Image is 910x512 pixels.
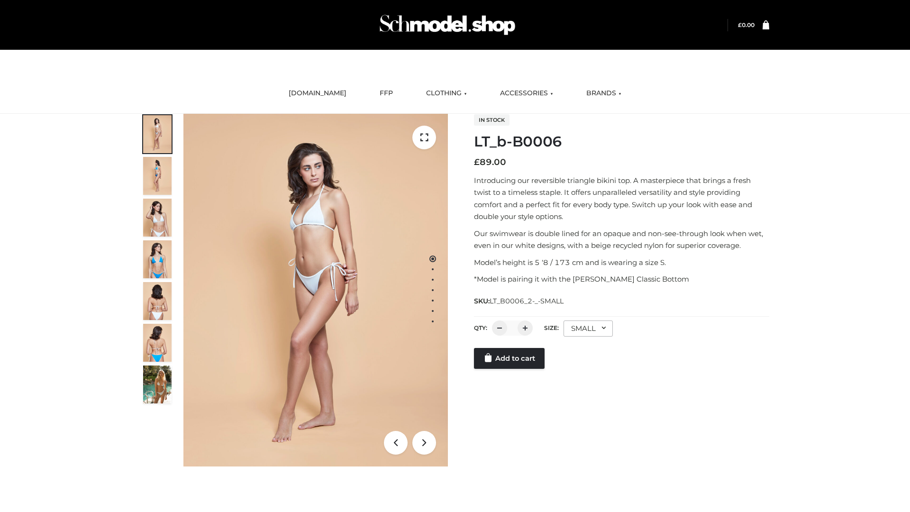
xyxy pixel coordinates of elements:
a: FFP [373,83,400,104]
img: ArielClassicBikiniTop_CloudNine_AzureSky_OW114ECO_7-scaled.jpg [143,282,172,320]
p: Our swimwear is double lined for an opaque and non-see-through look when wet, even in our white d... [474,228,769,252]
img: Schmodel Admin 964 [376,6,519,44]
p: Model’s height is 5 ‘8 / 173 cm and is wearing a size S. [474,256,769,269]
a: ACCESSORIES [493,83,560,104]
img: ArielClassicBikiniTop_CloudNine_AzureSky_OW114ECO_2-scaled.jpg [143,157,172,195]
label: Size: [544,324,559,331]
h1: LT_b-B0006 [474,133,769,150]
img: ArielClassicBikiniTop_CloudNine_AzureSky_OW114ECO_4-scaled.jpg [143,240,172,278]
span: LT_B0006_2-_-SMALL [490,297,564,305]
span: £ [738,21,742,28]
img: ArielClassicBikiniTop_CloudNine_AzureSky_OW114ECO_1 [183,114,448,466]
img: Arieltop_CloudNine_AzureSky2.jpg [143,366,172,403]
div: SMALL [564,320,613,337]
span: In stock [474,114,510,126]
p: *Model is pairing it with the [PERSON_NAME] Classic Bottom [474,273,769,285]
bdi: 0.00 [738,21,755,28]
label: QTY: [474,324,487,331]
a: £0.00 [738,21,755,28]
a: BRANDS [579,83,628,104]
img: ArielClassicBikiniTop_CloudNine_AzureSky_OW114ECO_8-scaled.jpg [143,324,172,362]
span: £ [474,157,480,167]
a: CLOTHING [419,83,474,104]
bdi: 89.00 [474,157,506,167]
a: Add to cart [474,348,545,369]
p: Introducing our reversible triangle bikini top. A masterpiece that brings a fresh twist to a time... [474,174,769,223]
span: SKU: [474,295,564,307]
a: [DOMAIN_NAME] [282,83,354,104]
img: ArielClassicBikiniTop_CloudNine_AzureSky_OW114ECO_1-scaled.jpg [143,115,172,153]
img: ArielClassicBikiniTop_CloudNine_AzureSky_OW114ECO_3-scaled.jpg [143,199,172,237]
